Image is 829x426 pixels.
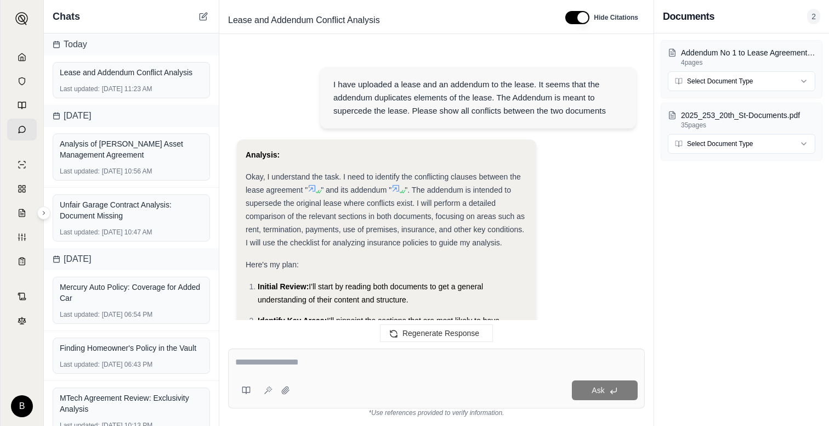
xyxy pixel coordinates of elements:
button: Expand sidebar [11,8,33,30]
span: Okay, I understand the task. I need to identify the conflicting clauses between the lease agreeme... [246,172,521,194]
span: Hide Citations [594,13,638,22]
span: I'll pinpoint the sections that are most likely to have conflicting information (e.g., rent amoun... [258,316,502,351]
span: 2 [807,9,820,24]
div: Unfair Garage Contract Analysis: Document Missing [60,199,203,221]
span: Chats [53,9,80,24]
img: Expand sidebar [15,12,29,25]
div: MTech Agreement Review: Exclusivity Analysis [60,393,203,414]
div: B [11,395,33,417]
div: Mercury Auto Policy: Coverage for Added Car [60,282,203,304]
button: New Chat [197,10,210,23]
button: Addendum No 1 to Lease Agreement re [STREET_ADDRESS]pdf4pages [668,47,815,67]
button: Regenerate Response [380,324,493,342]
span: ". The addendum is intended to supersede the original lease where conflicts exist. I will perform... [246,186,525,247]
a: Legal Search Engine [7,310,37,332]
span: I'll start by reading both documents to get a general understanding of their content and structure. [258,282,483,304]
span: Initial Review: [258,282,309,291]
div: [DATE] 06:43 PM [60,360,203,369]
button: 2025_253_20th_St-Documents.pdf35pages [668,110,815,130]
div: [DATE] 11:23 AM [60,85,203,93]
button: Expand sidebar [37,206,50,220]
div: [DATE] 10:47 AM [60,228,203,237]
a: Documents Vault [7,70,37,92]
p: 2025_253_20th_St-Documents.pdf [681,110,815,121]
span: Last updated: [60,167,100,176]
a: Custom Report [7,226,37,248]
a: Home [7,46,37,68]
span: Last updated: [60,85,100,93]
div: [DATE] [44,105,219,127]
a: Policy Comparisons [7,178,37,200]
p: 35 pages [681,121,815,130]
span: Ask [592,386,604,395]
span: Regenerate Response [402,329,479,338]
span: Last updated: [60,360,100,369]
div: [DATE] 10:56 AM [60,167,203,176]
div: Edit Title [224,12,552,29]
span: Last updated: [60,310,100,319]
span: Identify Key Areas: [258,316,327,325]
div: Lease and Addendum Conflict Analysis [60,67,203,78]
a: Claim Coverage [7,202,37,224]
span: " and its addendum " [321,186,391,194]
div: [DATE] [44,248,219,270]
a: Coverage Table [7,250,37,272]
a: Single Policy [7,154,37,176]
p: 4 pages [681,58,815,67]
div: Today [44,33,219,55]
a: Prompt Library [7,94,37,116]
a: Chat [7,119,37,141]
p: Addendum No 1 to Lease Agreement re 253 20th St.pdf [681,47,815,58]
span: Last updated: [60,228,100,237]
div: Finding Homeowner's Policy in the Vault [60,343,203,354]
strong: Analysis: [246,150,280,159]
div: *Use references provided to verify information. [228,408,645,417]
span: Here's my plan: [246,260,299,269]
span: Lease and Addendum Conflict Analysis [224,12,384,29]
button: Ask [572,380,638,400]
a: Contract Analysis [7,285,37,307]
h3: Documents [663,9,714,24]
div: I have uploaded a lease and an addendum to the lease. It seems that the addendum duplicates eleme... [333,78,623,117]
div: [DATE] 06:54 PM [60,310,203,319]
div: Analysis of [PERSON_NAME] Asset Management Agreement [60,138,203,160]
